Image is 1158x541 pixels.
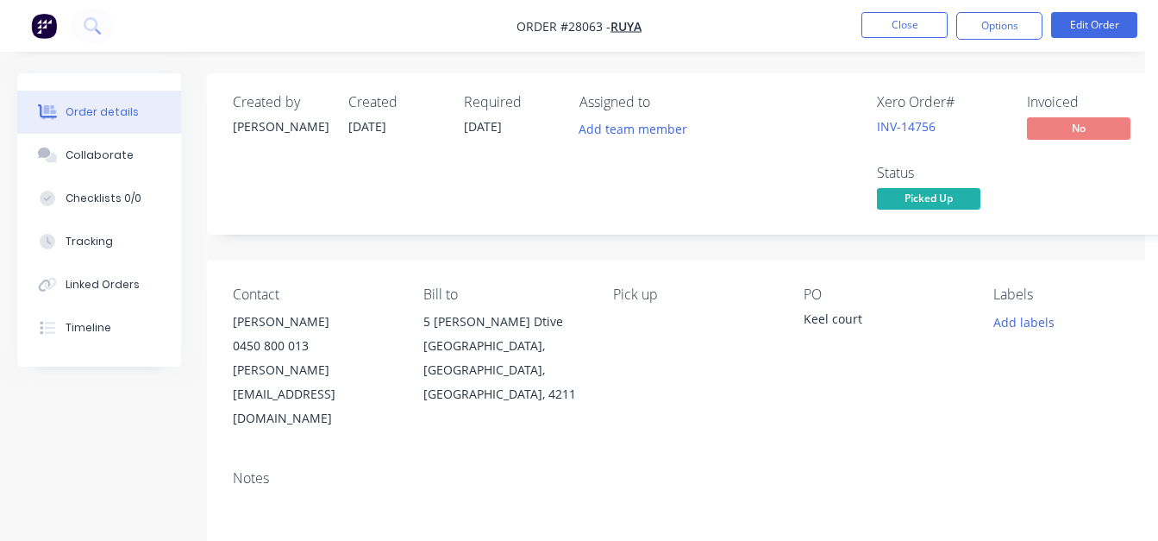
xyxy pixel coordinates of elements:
div: [PERSON_NAME] [233,310,396,334]
a: RUYA [610,18,642,35]
a: INV-14756 [877,118,936,135]
div: Checklists 0/0 [66,191,141,206]
button: Edit Order [1051,12,1137,38]
div: Created by [233,94,328,110]
div: Timeline [66,320,111,336]
div: [GEOGRAPHIC_DATA], [GEOGRAPHIC_DATA], [GEOGRAPHIC_DATA], 4211 [423,334,586,406]
div: Invoiced [1027,94,1156,110]
div: [PERSON_NAME] [233,117,328,135]
button: Tracking [17,220,181,263]
div: [PERSON_NAME]0450 800 013[PERSON_NAME][EMAIL_ADDRESS][DOMAIN_NAME] [233,310,396,431]
button: Timeline [17,306,181,349]
button: Order details [17,91,181,134]
div: Bill to [423,286,586,303]
div: 0450 800 013 [233,334,396,358]
div: Xero Order # [877,94,1006,110]
div: Keel court [804,310,967,334]
div: Linked Orders [66,277,140,293]
span: No [1027,117,1130,139]
span: [DATE] [464,118,502,135]
div: Tracking [66,234,113,249]
span: [DATE] [348,118,386,135]
span: Picked Up [877,188,980,210]
div: Contact [233,286,396,303]
img: Factory [31,13,57,39]
span: Order #28063 - [516,18,610,35]
button: Close [861,12,948,38]
div: Collaborate [66,148,134,163]
div: Order details [66,104,139,120]
button: Add team member [570,117,697,141]
button: Options [956,12,1042,40]
div: 5 [PERSON_NAME] Dtive[GEOGRAPHIC_DATA], [GEOGRAPHIC_DATA], [GEOGRAPHIC_DATA], 4211 [423,310,586,406]
div: 5 [PERSON_NAME] Dtive [423,310,586,334]
button: Add team member [579,117,697,141]
button: Checklists 0/0 [17,177,181,220]
div: PO [804,286,967,303]
div: [PERSON_NAME][EMAIL_ADDRESS][DOMAIN_NAME] [233,358,396,431]
div: Created [348,94,443,110]
div: Labels [993,286,1156,303]
div: Status [877,165,1006,181]
button: Collaborate [17,134,181,177]
button: Add labels [984,310,1063,333]
button: Linked Orders [17,263,181,306]
div: Assigned to [579,94,752,110]
div: Pick up [613,286,776,303]
button: Picked Up [877,188,980,214]
div: Required [464,94,559,110]
div: Notes [233,470,1156,487]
